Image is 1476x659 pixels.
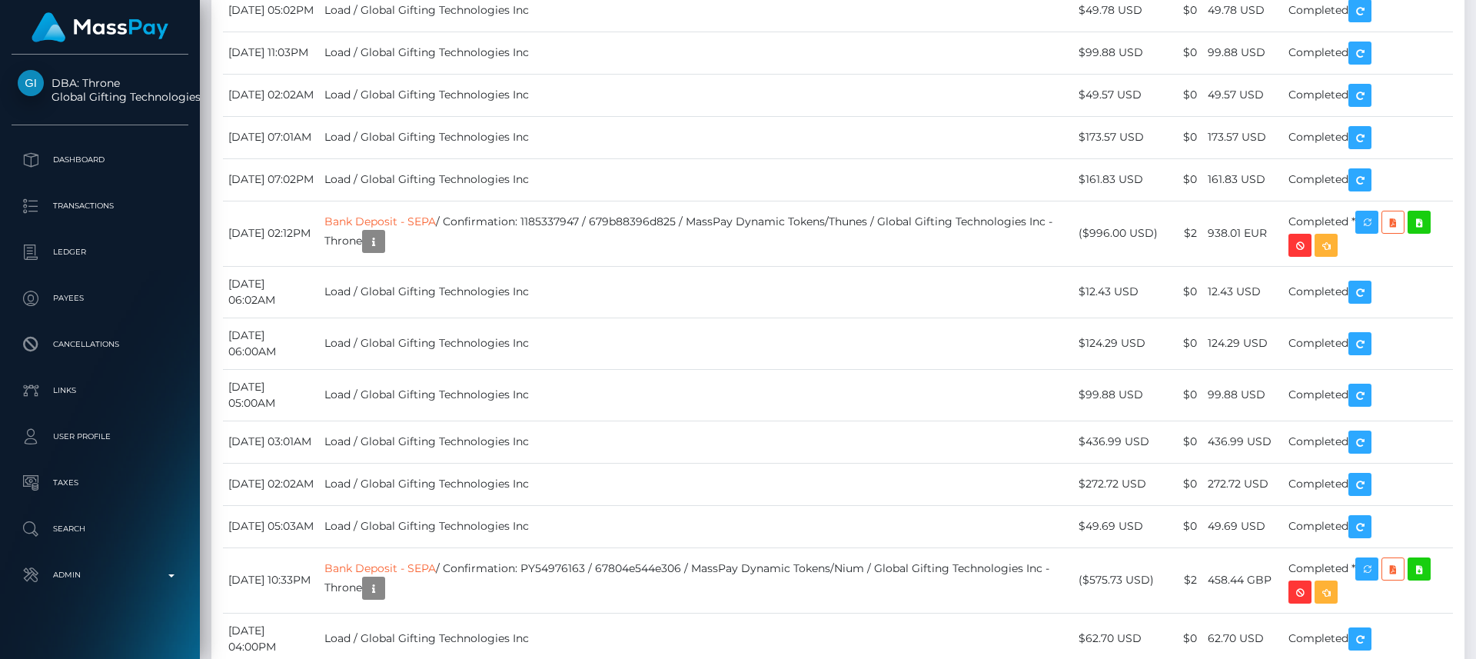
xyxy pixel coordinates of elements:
[18,70,44,96] img: Global Gifting Technologies Inc
[18,287,182,310] p: Payees
[18,333,182,356] p: Cancellations
[18,241,182,264] p: Ledger
[18,425,182,448] p: User Profile
[18,379,182,402] p: Links
[18,148,182,171] p: Dashboard
[18,195,182,218] p: Transactions
[18,471,182,494] p: Taxes
[12,76,188,104] span: DBA: Throne Global Gifting Technologies Inc
[32,12,168,42] img: MassPay Logo
[18,518,182,541] p: Search
[18,564,182,587] p: Admin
